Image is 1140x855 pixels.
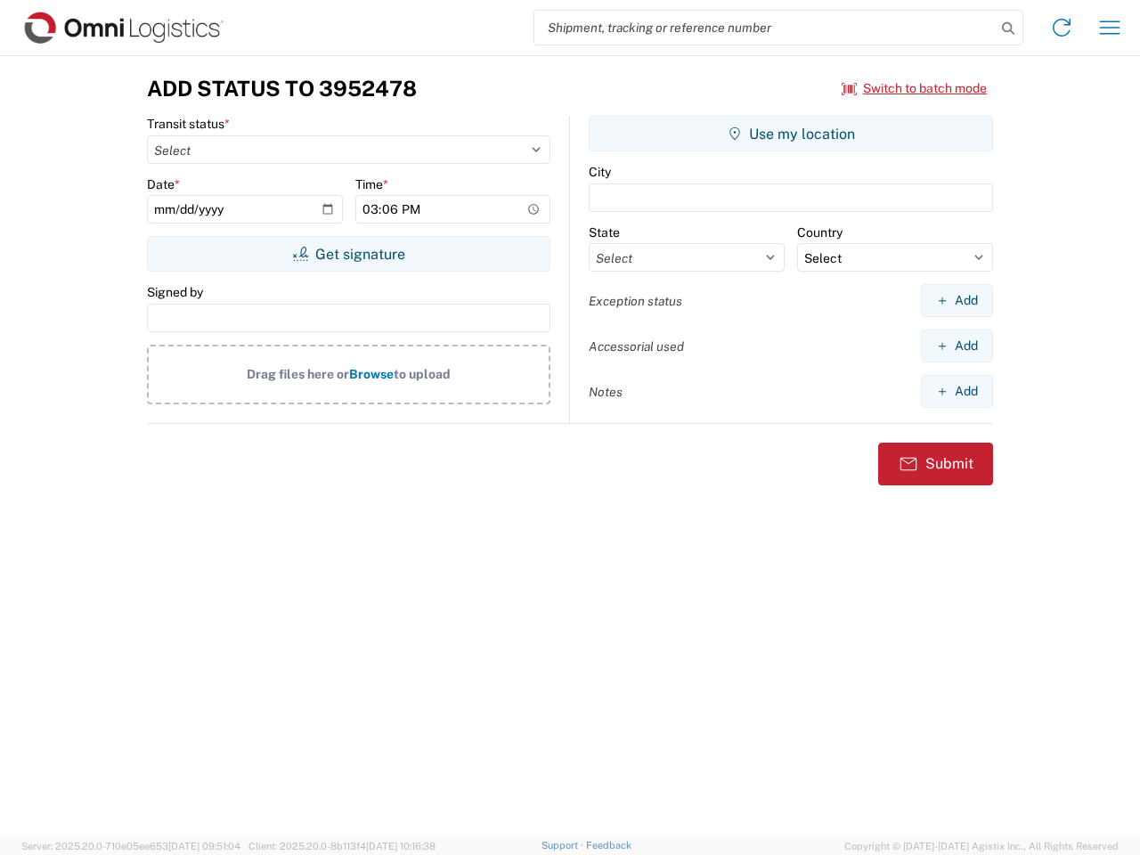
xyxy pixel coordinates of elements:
[589,224,620,240] label: State
[147,176,180,192] label: Date
[842,74,987,103] button: Switch to batch mode
[921,330,993,362] button: Add
[147,236,550,272] button: Get signature
[797,224,843,240] label: Country
[589,116,993,151] button: Use my location
[21,841,240,851] span: Server: 2025.20.0-710e05ee653
[589,293,682,309] label: Exception status
[168,841,240,851] span: [DATE] 09:51:04
[589,164,611,180] label: City
[844,838,1119,854] span: Copyright © [DATE]-[DATE] Agistix Inc., All Rights Reserved
[878,443,993,485] button: Submit
[147,116,230,132] label: Transit status
[349,367,394,381] span: Browse
[394,367,451,381] span: to upload
[586,840,631,851] a: Feedback
[248,841,436,851] span: Client: 2025.20.0-8b113f4
[355,176,388,192] label: Time
[147,284,203,300] label: Signed by
[534,11,996,45] input: Shipment, tracking or reference number
[589,338,684,354] label: Accessorial used
[247,367,349,381] span: Drag files here or
[147,76,417,102] h3: Add Status to 3952478
[366,841,436,851] span: [DATE] 10:16:38
[921,375,993,408] button: Add
[921,284,993,317] button: Add
[541,840,586,851] a: Support
[589,384,623,400] label: Notes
